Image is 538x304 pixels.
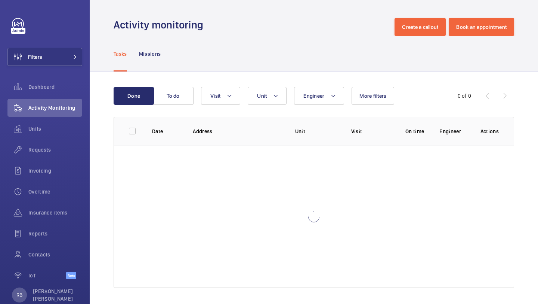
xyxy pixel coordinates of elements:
span: Contacts [28,251,82,258]
p: Address [193,128,283,135]
span: Engineer [303,93,324,99]
button: Engineer [294,87,344,105]
span: Activity Monitoring [28,104,82,112]
button: More filters [352,87,394,105]
div: 0 of 0 [458,92,471,100]
span: Unit [257,93,267,99]
p: Unit [295,128,339,135]
button: Book an appointment [449,18,514,36]
span: Beta [66,272,76,279]
h1: Activity monitoring [114,18,208,32]
p: RB [16,291,22,299]
p: On time [402,128,427,135]
p: Actions [480,128,499,135]
p: Missions [139,50,161,58]
span: Insurance items [28,209,82,216]
p: Engineer [439,128,468,135]
p: [PERSON_NAME] [PERSON_NAME] [33,288,78,303]
button: Unit [248,87,287,105]
button: Filters [7,48,82,66]
span: Visit [210,93,220,99]
span: Requests [28,146,82,153]
p: Tasks [114,50,127,58]
button: To do [153,87,194,105]
span: IoT [28,272,66,279]
span: Units [28,125,82,133]
p: Date [152,128,181,135]
span: Overtime [28,188,82,195]
button: Visit [201,87,240,105]
span: Reports [28,230,82,237]
button: Create a callout [395,18,446,36]
p: Visit [351,128,390,135]
span: Filters [28,53,42,61]
span: More filters [359,93,386,99]
span: Invoicing [28,167,82,174]
button: Done [114,87,154,105]
span: Dashboard [28,83,82,91]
